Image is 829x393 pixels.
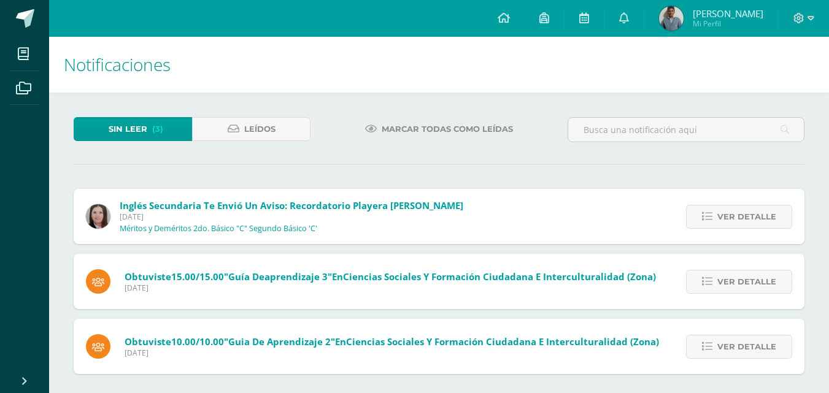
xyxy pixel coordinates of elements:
span: [DATE] [125,348,659,358]
img: 96c9b95136652c88641d1038b5dd049d.png [659,6,684,31]
span: Sin leer [109,118,147,140]
span: Marcar todas como leídas [382,118,513,140]
a: Leídos [192,117,310,141]
span: "Guia de aprendizaje 2" [224,335,335,348]
span: 15.00/15.00 [171,270,224,283]
span: Ver detalle [717,270,776,293]
p: Méritos y Deméritos 2do. Básico "C" Segundo Básico 'C' [120,224,317,234]
a: Sin leer(3) [74,117,192,141]
img: 8af0450cf43d44e38c4a1497329761f3.png [86,204,110,229]
span: Ciencias Sociales y Formación Ciudadana e Interculturalidad (Zona) [343,270,656,283]
span: Leídos [244,118,276,140]
span: Ver detalle [717,205,776,228]
span: [DATE] [120,212,463,222]
span: Inglés Secundaria te envió un aviso: Recordatorio Playera [PERSON_NAME] [120,199,463,212]
span: Obtuviste en [125,270,656,283]
span: (3) [152,118,163,140]
span: Obtuviste en [125,335,659,348]
span: Notificaciones [64,53,171,76]
span: [PERSON_NAME] [693,7,763,20]
span: Ver detalle [717,335,776,358]
span: "Guía deaprendizaje 3" [224,270,332,283]
span: 10.00/10.00 [171,335,224,348]
input: Busca una notificación aquí [568,118,804,142]
a: Marcar todas como leídas [350,117,528,141]
span: [DATE] [125,283,656,293]
span: Mi Perfil [693,18,763,29]
span: Ciencias Sociales y Formación Ciudadana e Interculturalidad (Zona) [346,335,659,348]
